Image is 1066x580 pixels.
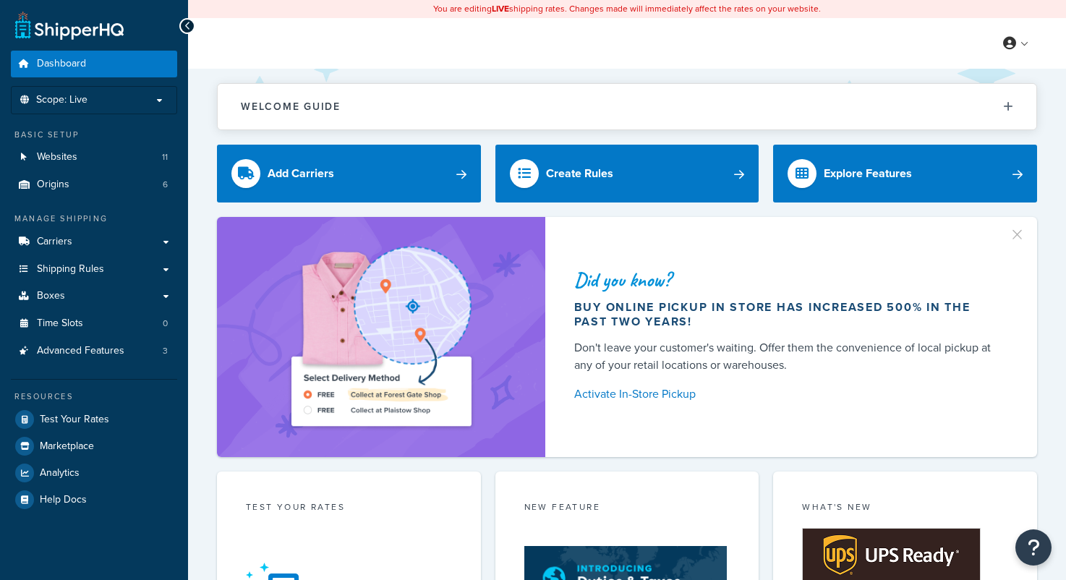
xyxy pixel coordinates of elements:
a: Shipping Rules [11,256,177,283]
button: Open Resource Center [1015,529,1052,566]
div: Manage Shipping [11,213,177,225]
span: Marketplace [40,440,94,453]
span: Scope: Live [36,94,88,106]
a: Create Rules [495,145,759,202]
span: Dashboard [37,58,86,70]
div: Did you know? [574,270,1002,290]
span: Time Slots [37,317,83,330]
li: Time Slots [11,310,177,337]
div: Buy online pickup in store has increased 500% in the past two years! [574,300,1002,329]
div: Basic Setup [11,129,177,141]
a: Boxes [11,283,177,310]
a: Test Your Rates [11,406,177,432]
span: Advanced Features [37,345,124,357]
a: Explore Features [773,145,1037,202]
li: Advanced Features [11,338,177,364]
span: 3 [163,345,168,357]
span: 11 [162,151,168,163]
span: Analytics [40,467,80,479]
div: New Feature [524,500,730,517]
span: Origins [37,179,69,191]
div: Add Carriers [268,163,334,184]
button: Welcome Guide [218,84,1036,129]
li: Websites [11,144,177,171]
a: Marketplace [11,433,177,459]
a: Time Slots0 [11,310,177,337]
span: Websites [37,151,77,163]
span: 6 [163,179,168,191]
div: Test your rates [246,500,452,517]
a: Help Docs [11,487,177,513]
span: Help Docs [40,494,87,506]
span: Carriers [37,236,72,248]
a: Add Carriers [217,145,481,202]
span: Shipping Rules [37,263,104,276]
h2: Welcome Guide [241,101,341,112]
a: Origins6 [11,171,177,198]
div: Resources [11,391,177,403]
div: What's New [802,500,1008,517]
a: Websites11 [11,144,177,171]
a: Activate In-Store Pickup [574,384,1002,404]
div: Explore Features [824,163,912,184]
span: 0 [163,317,168,330]
li: Origins [11,171,177,198]
div: Create Rules [546,163,613,184]
span: Boxes [37,290,65,302]
a: Dashboard [11,51,177,77]
a: Advanced Features3 [11,338,177,364]
b: LIVE [492,2,509,15]
div: Don't leave your customer's waiting. Offer them the convenience of local pickup at any of your re... [574,339,1002,374]
a: Carriers [11,229,177,255]
img: ad-shirt-map-b0359fc47e01cab431d101c4b569394f6a03f54285957d908178d52f29eb9668.png [250,239,512,435]
a: Analytics [11,460,177,486]
span: Test Your Rates [40,414,109,426]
